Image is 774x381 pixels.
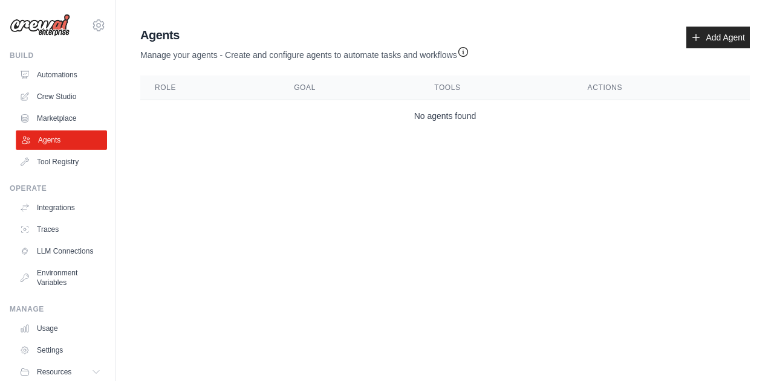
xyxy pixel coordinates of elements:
[420,75,573,100] th: Tools
[37,367,71,377] span: Resources
[15,341,106,360] a: Settings
[140,27,469,43] h2: Agents
[10,304,106,314] div: Manage
[140,100,750,132] td: No agents found
[140,75,279,100] th: Role
[140,43,469,61] p: Manage your agents - Create and configure agents to automate tasks and workflows
[10,51,106,60] div: Build
[10,14,70,37] img: Logo
[15,242,106,261] a: LLM Connections
[15,263,106,292] a: Environment Variables
[15,198,106,217] a: Integrations
[686,27,750,48] a: Add Agent
[279,75,420,100] th: Goal
[15,152,106,171] a: Tool Registry
[15,220,106,239] a: Traces
[573,75,750,100] th: Actions
[10,184,106,193] div: Operate
[15,319,106,338] a: Usage
[15,109,106,128] a: Marketplace
[16,130,107,150] a: Agents
[15,87,106,106] a: Crew Studio
[15,65,106,85] a: Automations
